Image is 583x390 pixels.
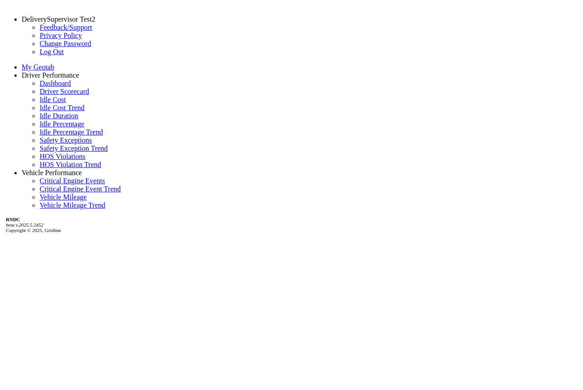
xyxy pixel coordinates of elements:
[22,169,82,176] a: Vehicle Performance
[6,217,20,222] b: RNDC
[40,144,108,152] a: Safety Exception Trend
[40,201,105,209] a: Vehicle Mileage Trend
[6,222,44,227] i: beta v.2025.5.2452
[40,40,91,47] a: Change Password
[40,104,85,111] a: Idle Cost Trend
[40,136,92,144] a: Safety Exceptions
[40,193,87,201] a: Vehicle Mileage
[40,128,103,136] a: Idle Percentage Trend
[6,217,579,233] div: Copyright © 2025, Gridline
[40,96,66,103] a: Idle Cost
[22,15,95,23] a: DeliverySupervisor Test2
[40,32,82,39] a: Privacy Policy
[40,161,101,168] a: HOS Violation Trend
[40,112,78,120] a: Idle Duration
[22,71,79,79] a: Driver Performance
[40,79,71,87] a: Dashboard
[40,120,84,128] a: Idle Percentage
[40,48,64,56] a: Log Out
[40,177,105,185] a: Critical Engine Events
[40,23,92,31] a: Feedback/Support
[40,153,85,160] a: HOS Violations
[22,63,54,71] a: My Geotab
[40,185,121,193] a: Critical Engine Event Trend
[40,88,89,95] a: Driver Scorecard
